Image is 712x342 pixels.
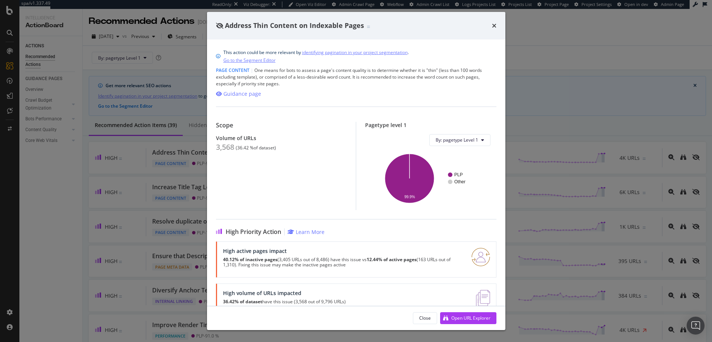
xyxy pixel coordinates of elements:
[223,290,346,296] div: High volume of URLs impacted
[451,315,490,321] div: Open URL Explorer
[251,67,253,73] span: |
[223,257,462,267] p: (3,405 URLs out of 8,486) have this issue vs (163 URLs out of 1,310). Fixing this issue may make ...
[367,256,417,263] strong: 12.44% of active pages
[371,152,487,204] svg: A chart.
[223,299,346,304] p: have this issue (3,568 out of 9,796 URLs)
[216,135,347,141] div: Volume of URLs
[223,298,262,305] strong: 36.42% of dataset
[223,256,277,263] strong: 40.12% of inactive pages
[454,179,465,184] text: Other
[236,145,276,151] div: ( 36.42 % of dataset )
[687,317,705,335] div: Open Intercom Messenger
[216,143,234,152] div: 3,568
[454,172,463,177] text: PLP
[216,67,496,87] div: One means for bots to assess a page's content quality is to determine whether it is "thin" (less ...
[471,248,490,266] img: RO06QsNG.png
[216,122,347,129] div: Scope
[365,122,496,128] div: Pagetype level 1
[223,248,462,254] div: High active pages impact
[216,23,223,29] div: eye-slash
[288,228,324,235] a: Learn More
[419,315,431,321] div: Close
[223,48,409,64] div: This action could be more relevant by .
[413,312,437,324] button: Close
[476,290,490,308] img: e5DMFwAAAABJRU5ErkJggg==
[223,56,276,64] a: Go to the Segment Editor
[302,48,408,56] a: identifying pagination in your project segmentation
[226,228,281,235] span: High Priority Action
[367,26,370,28] img: Equal
[216,90,261,98] a: Guidance page
[207,12,505,330] div: modal
[440,312,496,324] button: Open URL Explorer
[296,228,324,235] div: Learn More
[225,21,364,30] span: Address Thin Content on Indexable Pages
[492,21,496,31] div: times
[429,134,490,146] button: By: pagetype Level 1
[436,137,478,143] span: By: pagetype Level 1
[223,90,261,98] div: Guidance page
[216,48,496,64] div: info banner
[216,67,250,73] span: Page Content
[404,194,415,199] text: 99.9%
